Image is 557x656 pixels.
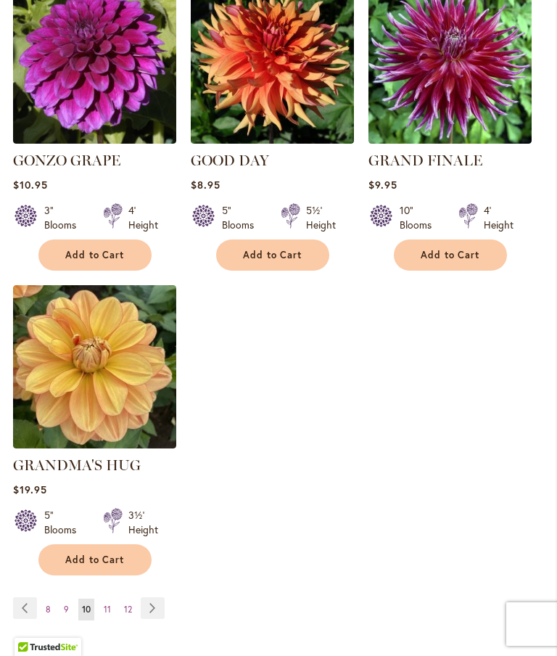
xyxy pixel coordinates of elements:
[421,249,480,261] span: Add to Cart
[38,544,152,575] button: Add to Cart
[243,249,302,261] span: Add to Cart
[60,599,73,620] a: 9
[400,203,441,232] div: 10" Blooms
[191,152,269,169] a: GOOD DAY
[484,203,513,232] div: 4' Height
[104,604,111,615] span: 11
[13,133,176,147] a: GONZO GRAPE
[306,203,336,232] div: 5½' Height
[368,152,482,169] a: GRAND FINALE
[64,604,69,615] span: 9
[222,203,263,232] div: 5" Blooms
[120,599,136,620] a: 12
[13,285,176,448] img: GRANDMA'S HUG
[13,456,141,474] a: GRANDMA'S HUG
[394,239,507,271] button: Add to Cart
[38,239,152,271] button: Add to Cart
[124,604,132,615] span: 12
[82,604,91,615] span: 10
[65,554,125,566] span: Add to Cart
[44,203,86,232] div: 3" Blooms
[42,599,54,620] a: 8
[100,599,115,620] a: 11
[11,604,51,645] iframe: Launch Accessibility Center
[191,178,220,192] span: $8.95
[13,483,47,496] span: $19.95
[128,508,158,537] div: 3½' Height
[13,178,48,192] span: $10.95
[13,438,176,451] a: GRANDMA'S HUG
[368,133,532,147] a: Grand Finale
[13,152,120,169] a: GONZO GRAPE
[368,178,397,192] span: $9.95
[44,508,86,537] div: 5" Blooms
[216,239,329,271] button: Add to Cart
[65,249,125,261] span: Add to Cart
[191,133,354,147] a: GOOD DAY
[128,203,158,232] div: 4' Height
